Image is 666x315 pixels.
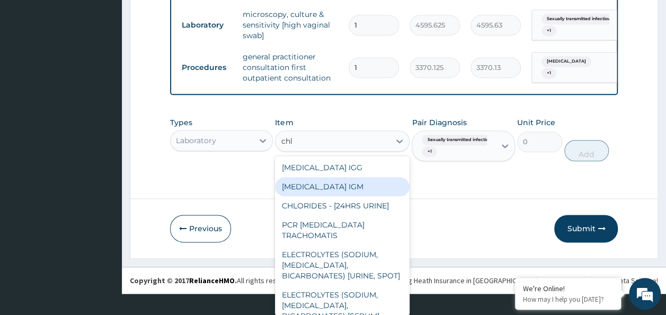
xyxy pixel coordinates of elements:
[523,284,613,293] div: We're Online!
[176,58,237,77] td: Procedures
[170,215,231,242] button: Previous
[564,140,609,161] button: Add
[275,196,410,215] div: CHLORIDES - [24HRS URINE]
[275,117,293,128] label: Item
[422,146,437,157] span: + 1
[541,25,556,36] span: + 1
[174,5,199,31] div: Minimize live chat window
[541,56,591,67] span: [MEDICAL_DATA]
[523,295,613,304] p: How may I help you today?
[20,53,43,80] img: d_794563401_company_1708531726252_794563401
[237,46,343,89] td: general practitioner consultation first outpatient consultation
[130,276,237,285] strong: Copyright © 2017 .
[55,59,178,73] div: Chat with us now
[189,276,235,285] a: RelianceHMO
[275,158,410,177] div: [MEDICAL_DATA] IGG
[412,117,466,128] label: Pair Diagnosis
[275,245,410,285] div: ELECTROLYTES (SODIUM, [MEDICAL_DATA], BICARBONATES) [URINE, SPOT]
[541,68,556,78] span: + 1
[176,135,216,146] div: Laboratory
[517,117,555,128] label: Unit Price
[541,14,619,24] span: Sexually transmitted infectiou...
[275,215,410,245] div: PCR [MEDICAL_DATA] TRACHOMATIS
[122,267,666,294] footer: All rights reserved.
[378,275,658,286] div: Redefining Heath Insurance in [GEOGRAPHIC_DATA] using Telemedicine and Data Science!
[5,206,202,243] textarea: Type your message and hit 'Enter'
[275,177,410,196] div: [MEDICAL_DATA] IGM
[176,15,237,35] td: Laboratory
[422,135,499,145] span: Sexually transmitted infectiou...
[554,215,618,242] button: Submit
[170,118,192,127] label: Types
[237,4,343,46] td: microscopy, culture & sensitivity [high vaginal swab]
[61,92,146,199] span: We're online!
